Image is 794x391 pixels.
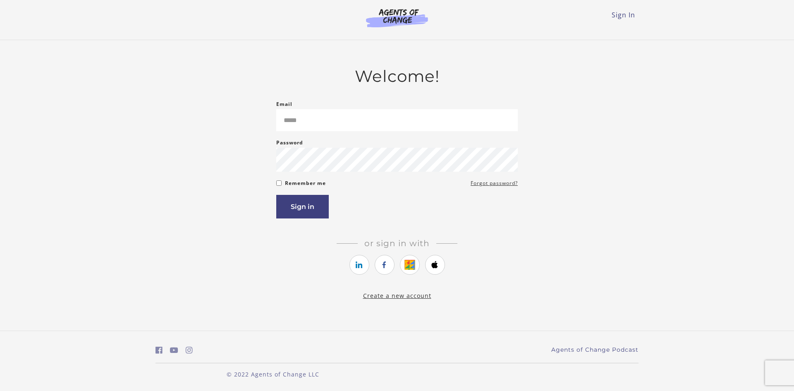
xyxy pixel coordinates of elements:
[276,138,303,148] label: Password
[276,67,518,86] h2: Welcome!
[155,344,163,356] a: https://www.facebook.com/groups/aswbtestprep (Open in a new window)
[170,344,178,356] a: https://www.youtube.com/c/AgentsofChangeTestPrepbyMeaganMitchell (Open in a new window)
[375,255,395,275] a: https://courses.thinkific.com/users/auth/facebook?ss%5Breferral%5D=&ss%5Buser_return_to%5D=&ss%5B...
[186,344,193,356] a: https://www.instagram.com/agentsofchangeprep/ (Open in a new window)
[551,345,639,354] a: Agents of Change Podcast
[358,238,436,248] span: Or sign in with
[357,8,437,27] img: Agents of Change Logo
[285,178,326,188] label: Remember me
[155,346,163,354] i: https://www.facebook.com/groups/aswbtestprep (Open in a new window)
[471,178,518,188] a: Forgot password?
[276,99,292,109] label: Email
[612,10,635,19] a: Sign In
[425,255,445,275] a: https://courses.thinkific.com/users/auth/apple?ss%5Breferral%5D=&ss%5Buser_return_to%5D=&ss%5Bvis...
[349,255,369,275] a: https://courses.thinkific.com/users/auth/linkedin?ss%5Breferral%5D=&ss%5Buser_return_to%5D=&ss%5B...
[170,346,178,354] i: https://www.youtube.com/c/AgentsofChangeTestPrepbyMeaganMitchell (Open in a new window)
[400,255,420,275] a: https://courses.thinkific.com/users/auth/google?ss%5Breferral%5D=&ss%5Buser_return_to%5D=&ss%5Bvi...
[186,346,193,354] i: https://www.instagram.com/agentsofchangeprep/ (Open in a new window)
[155,370,390,379] p: © 2022 Agents of Change LLC
[363,292,431,300] a: Create a new account
[276,195,329,218] button: Sign in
